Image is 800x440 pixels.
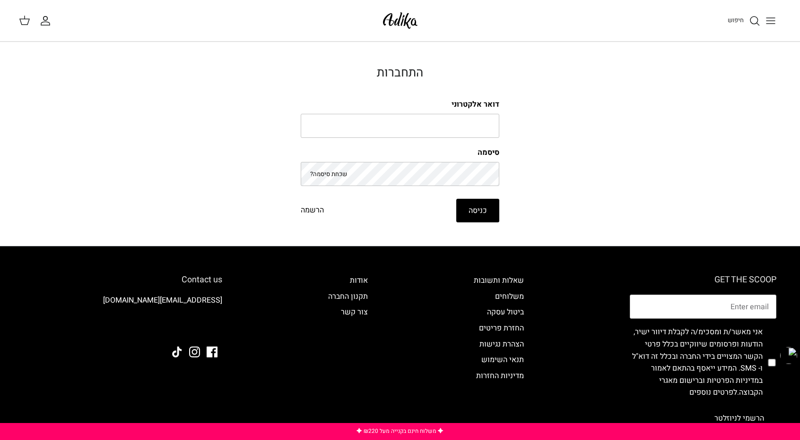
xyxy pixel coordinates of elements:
[207,347,217,357] a: Facebook
[319,275,377,430] div: Secondary navigation
[40,15,55,26] a: החשבון שלי
[328,291,368,302] a: תקנון החברה
[301,99,499,110] label: דואר אלקטרוני
[24,275,222,285] h6: Contact us
[702,406,776,430] button: הרשמי לניוזלטר
[172,347,183,357] a: Tiktok
[301,147,499,158] label: סיסמה
[495,291,524,302] a: משלוחים
[301,204,324,217] a: הרשמה
[487,306,524,318] a: ביטול עסקה
[728,15,760,26] a: חיפוש
[630,275,776,285] h6: GET THE SCOOP
[196,321,222,333] img: Adika IL
[380,9,420,32] img: Adika IL
[630,295,776,319] input: Email
[476,370,524,381] a: מדיניות החזרות
[103,295,222,306] a: [EMAIL_ADDRESS][DOMAIN_NAME]
[728,16,744,25] span: חיפוש
[341,306,368,318] a: צור קשר
[479,338,524,350] a: הצהרת נגישות
[189,347,200,357] a: Instagram
[630,326,763,399] label: אני מאשר/ת ומסכימ/ה לקבלת דיוור ישיר, הודעות ופרסומים שיווקיים בכלל פרטי הקשר המצויים בידי החברה ...
[310,169,347,178] a: שכחת סיסמה?
[689,387,737,398] a: לפרטים נוספים
[350,275,368,286] a: אודות
[474,275,524,286] a: שאלות ותשובות
[479,322,524,334] a: החזרת פריטים
[456,199,499,222] button: כניסה
[301,66,499,80] h2: התחברות
[357,427,443,435] a: ✦ משלוח חינם בקנייה מעל ₪220 ✦
[760,10,781,31] button: Toggle menu
[481,354,524,365] a: תנאי השימוש
[464,275,533,430] div: Secondary navigation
